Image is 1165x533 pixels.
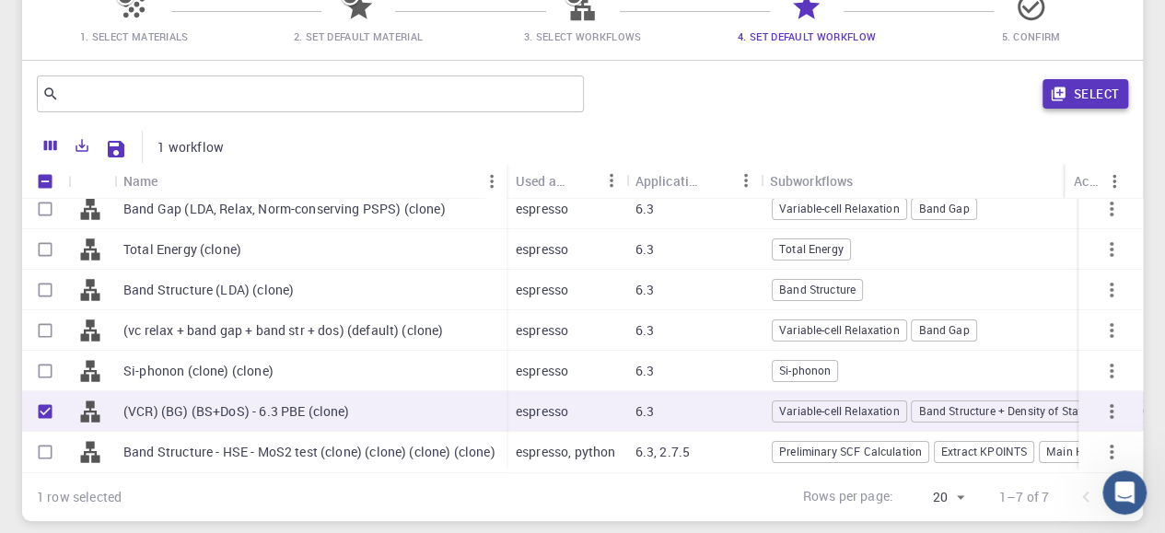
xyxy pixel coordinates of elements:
span: Support [37,13,103,29]
div: 20 [901,484,970,511]
span: Variable-cell Relaxation [773,322,906,338]
button: Save Explorer Settings [98,131,134,168]
p: Band Structure (LDA) (clone) [123,281,294,299]
p: 6.3 [635,240,654,259]
iframe: Intercom live chat [1102,470,1147,515]
button: Menu [477,167,507,196]
p: Band Gap (LDA, Relax, Norm-conserving PSPS) (clone) [123,200,446,218]
p: 6.3 [635,281,654,299]
button: Select [1043,79,1128,109]
span: 2. Set Default Material [294,29,423,43]
button: Sort [158,167,188,196]
span: 3. Select Workflows [524,29,642,43]
p: 1 workflow [157,138,224,156]
div: Application Version [635,163,702,199]
span: Band Structure + Density of States [912,403,1100,419]
p: espresso [516,402,568,421]
button: Sort [702,166,731,195]
p: espresso [516,281,568,299]
span: Variable-cell Relaxation [773,201,906,216]
div: Actions [1074,163,1100,199]
button: Sort [853,166,882,195]
p: (vc relax + band gap + band str + dos) (default) (clone) [123,321,443,340]
div: Used application [507,163,626,199]
div: Actions [1065,163,1129,199]
p: Si-phonon (clone) (clone) [123,362,274,380]
span: Preliminary SCF Calculation [773,444,928,459]
span: Variable-cell Relaxation [773,403,906,419]
p: Rows per page: [803,487,893,508]
button: Menu [597,166,626,195]
div: Used application [516,163,567,199]
p: espresso [516,362,568,380]
span: Extract KPOINTS [935,444,1033,459]
div: Icon [68,163,114,199]
button: Menu [731,166,761,195]
p: espresso [516,240,568,259]
p: 6.3 [635,402,654,421]
p: 6.3 [635,362,654,380]
span: 1. Select Materials [80,29,189,43]
p: espresso, python [516,443,615,461]
p: espresso [516,321,568,340]
div: Name [114,163,507,199]
div: Name [123,163,158,199]
span: Band Gap [912,322,975,338]
p: (VCR) (BG) (BS+DoS) - 6.3 PBE (clone) [123,402,350,421]
div: 1 row selected [37,488,122,506]
span: Si-phonon [773,363,837,378]
span: 4. Set Default Workflow [738,29,876,43]
p: Total Energy (clone) [123,240,241,259]
p: Band Structure - HSE - MoS2 test (clone) (clone) (clone) (clone) [123,443,495,461]
button: Menu [1100,167,1129,196]
div: Application Version [626,163,761,199]
button: Columns [35,131,66,160]
span: 5. Confirm [1001,29,1060,43]
div: Subworkflows [770,163,854,199]
span: Band Gap [912,201,975,216]
p: 6.3 [635,321,654,340]
span: Total Energy [773,241,850,257]
p: 6.3, 2.7.5 [635,443,691,461]
p: 1–7 of 7 [999,488,1049,506]
p: 6.3 [635,200,654,218]
span: Main HSE Run [1040,444,1127,459]
button: Export [66,131,98,160]
span: Band Structure [773,282,862,297]
p: espresso [516,200,568,218]
button: Sort [567,166,597,195]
